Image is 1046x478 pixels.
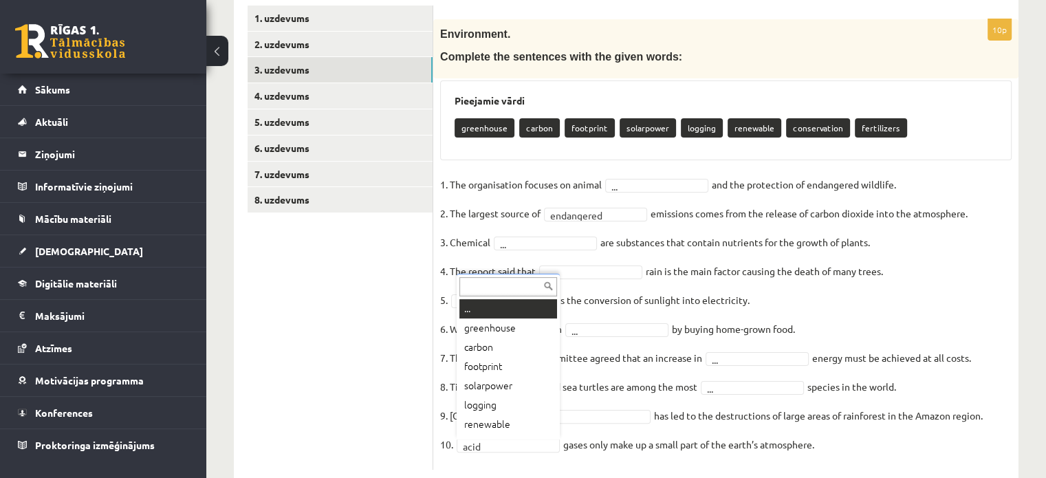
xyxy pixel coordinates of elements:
div: greenhouse [459,318,557,338]
div: ... [459,299,557,318]
div: conservation [459,434,557,453]
div: logging [459,395,557,415]
div: carbon [459,338,557,357]
div: footprint [459,357,557,376]
div: solarpower [459,376,557,395]
div: renewable [459,415,557,434]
